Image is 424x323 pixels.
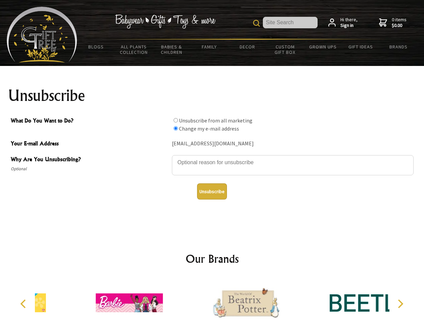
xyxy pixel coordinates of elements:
[263,17,318,28] input: Site Search
[8,87,416,104] h1: Unsubscribe
[17,296,32,311] button: Previous
[340,17,358,29] span: Hi there,
[253,20,260,27] img: product search
[380,40,418,54] a: Brands
[393,296,408,311] button: Next
[228,40,266,54] a: Decor
[174,126,178,131] input: What Do You Want to Do?
[179,117,252,124] label: Unsubscribe from all marketing
[11,139,169,149] span: Your E-mail Address
[340,23,358,29] strong: Sign in
[379,17,407,29] a: 0 items$0.00
[11,116,169,126] span: What Do You Want to Do?
[342,40,380,54] a: Gift Ideas
[11,165,169,173] span: Optional
[153,40,191,59] a: Babies & Children
[191,40,229,54] a: Family
[172,155,414,175] textarea: Why Are You Unsubscribing?
[11,155,169,165] span: Why Are You Unsubscribing?
[115,40,153,59] a: All Plants Collection
[7,7,77,63] img: Babyware - Gifts - Toys and more...
[392,16,407,29] span: 0 items
[266,40,304,59] a: Custom Gift Box
[304,40,342,54] a: Grown Ups
[115,14,216,29] img: Babywear - Gifts - Toys & more
[172,139,414,149] div: [EMAIL_ADDRESS][DOMAIN_NAME]
[328,17,358,29] a: Hi there,Sign in
[392,23,407,29] strong: $0.00
[179,125,239,132] label: Change my e-mail address
[13,251,411,267] h2: Our Brands
[174,118,178,122] input: What Do You Want to Do?
[77,40,115,54] a: BLOGS
[197,183,227,200] button: Unsubscribe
